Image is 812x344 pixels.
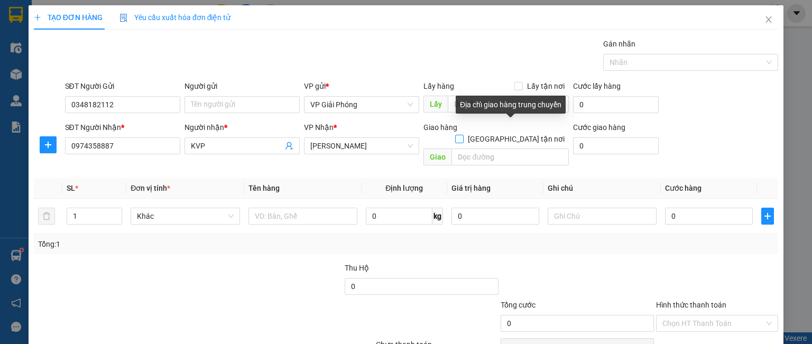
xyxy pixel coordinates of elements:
label: Hình thức thanh toán [656,301,726,309]
div: Người nhận [184,122,300,133]
span: plus [40,141,56,149]
div: Tổng: 1 [38,238,314,250]
img: icon [119,14,128,22]
span: Hà Trung [310,138,413,154]
span: Tổng cước [501,301,536,309]
span: SL [67,184,75,192]
span: Giao [423,148,451,165]
span: Giao hàng [423,123,457,132]
label: Cước giao hàng [573,123,625,132]
span: VP Giải Phóng [310,97,413,113]
span: kg [432,208,443,225]
input: Cước giao hàng [573,137,659,154]
input: 0 [451,208,539,225]
div: Địa chỉ giao hàng trung chuyển [456,96,566,114]
span: plus [34,14,41,21]
span: Giá trị hàng [451,184,491,192]
span: [GEOGRAPHIC_DATA] tận nơi [464,133,569,145]
input: Cước lấy hàng [573,96,659,113]
span: VP Nhận [304,123,334,132]
div: Người gửi [184,80,300,92]
span: Tên hàng [248,184,280,192]
button: delete [38,208,55,225]
div: SĐT Người Gửi [65,80,180,92]
span: Yêu cầu xuất hóa đơn điện tử [119,13,231,22]
input: Dọc đường [451,148,569,165]
label: Gán nhãn [603,40,635,48]
div: VP gửi [304,80,419,92]
span: Đơn vị tính [131,184,170,192]
button: Close [754,5,783,35]
span: plus [762,212,773,220]
button: plus [761,208,774,225]
span: close [764,15,773,24]
span: TẠO ĐƠN HÀNG [34,13,103,22]
input: Dọc đường [448,96,569,113]
span: Lấy tận nơi [523,80,569,92]
span: Thu Hộ [345,264,369,272]
span: Lấy [423,96,448,113]
th: Ghi chú [543,178,661,199]
span: Cước hàng [665,184,702,192]
span: Khác [137,208,233,224]
div: SĐT Người Nhận [65,122,180,133]
span: Lấy hàng [423,82,454,90]
label: Cước lấy hàng [573,82,621,90]
input: Ghi Chú [548,208,657,225]
input: VD: Bàn, Ghế [248,208,357,225]
span: user-add [285,142,293,150]
button: plus [40,136,57,153]
span: Định lượng [385,184,423,192]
